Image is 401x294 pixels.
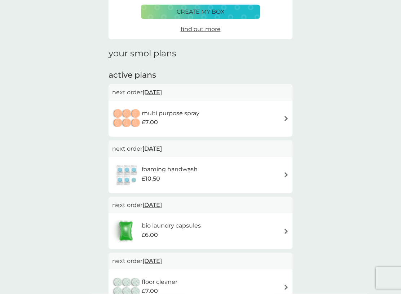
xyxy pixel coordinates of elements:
[112,144,289,154] p: next order
[283,116,289,121] img: arrow right
[283,172,289,178] img: arrow right
[112,219,140,244] img: bio laundry capsules
[142,254,162,268] span: [DATE]
[142,165,198,174] h6: foaming handwash
[112,106,142,131] img: multi purpose spray
[142,85,162,99] span: [DATE]
[142,109,199,118] h6: multi purpose spray
[177,7,225,17] p: create my box
[181,26,221,33] span: find out more
[109,48,292,59] h1: your smol plans
[112,256,289,266] p: next order
[142,198,162,212] span: [DATE]
[112,88,289,97] p: next order
[112,200,289,210] p: next order
[142,221,201,230] h6: bio laundry capsules
[141,5,260,19] button: create my box
[283,229,289,234] img: arrow right
[142,142,162,156] span: [DATE]
[142,118,158,127] span: £7.00
[142,230,158,240] span: £6.00
[283,285,289,290] img: arrow right
[142,174,160,183] span: £10.50
[181,25,221,34] a: find out more
[142,277,177,287] h6: floor cleaner
[109,70,292,81] h2: active plans
[112,163,142,188] img: foaming handwash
